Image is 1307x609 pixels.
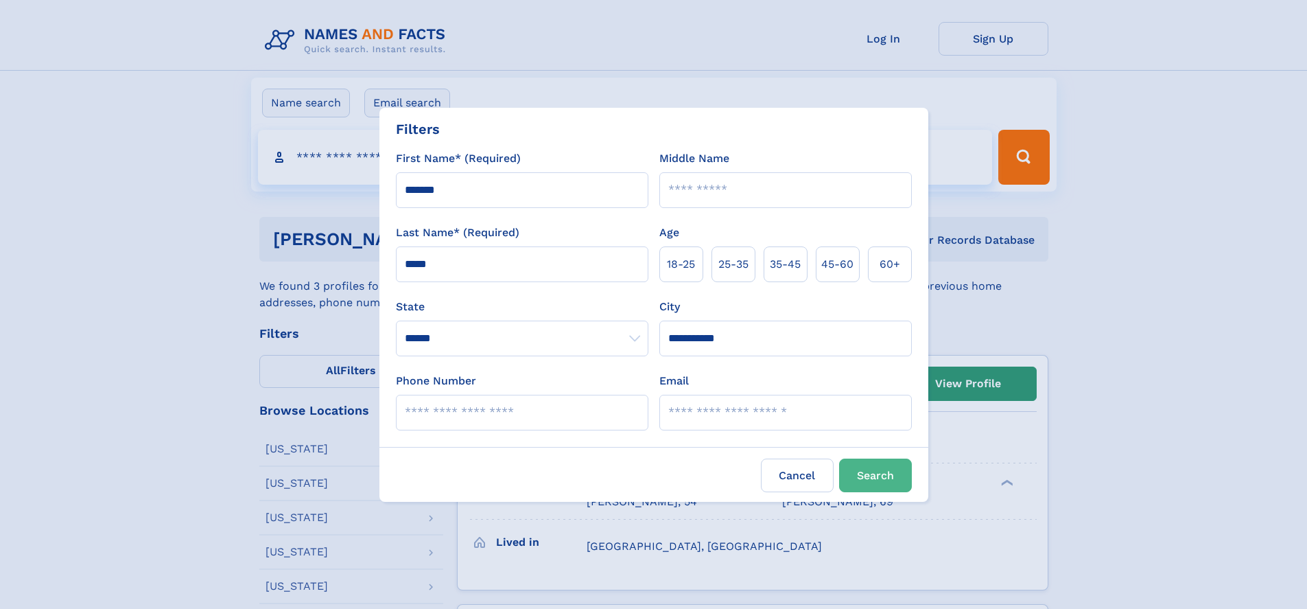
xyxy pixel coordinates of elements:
span: 60+ [880,256,900,273]
span: 18‑25 [667,256,695,273]
label: Phone Number [396,373,476,389]
label: Middle Name [659,150,729,167]
label: First Name* (Required) [396,150,521,167]
div: Filters [396,119,440,139]
label: City [659,299,680,315]
button: Search [839,459,912,492]
label: Age [659,225,679,241]
label: Email [659,373,689,389]
label: Cancel [761,459,834,492]
span: 45‑60 [821,256,853,273]
span: 35‑45 [770,256,801,273]
span: 25‑35 [718,256,749,273]
label: Last Name* (Required) [396,225,519,241]
label: State [396,299,648,315]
